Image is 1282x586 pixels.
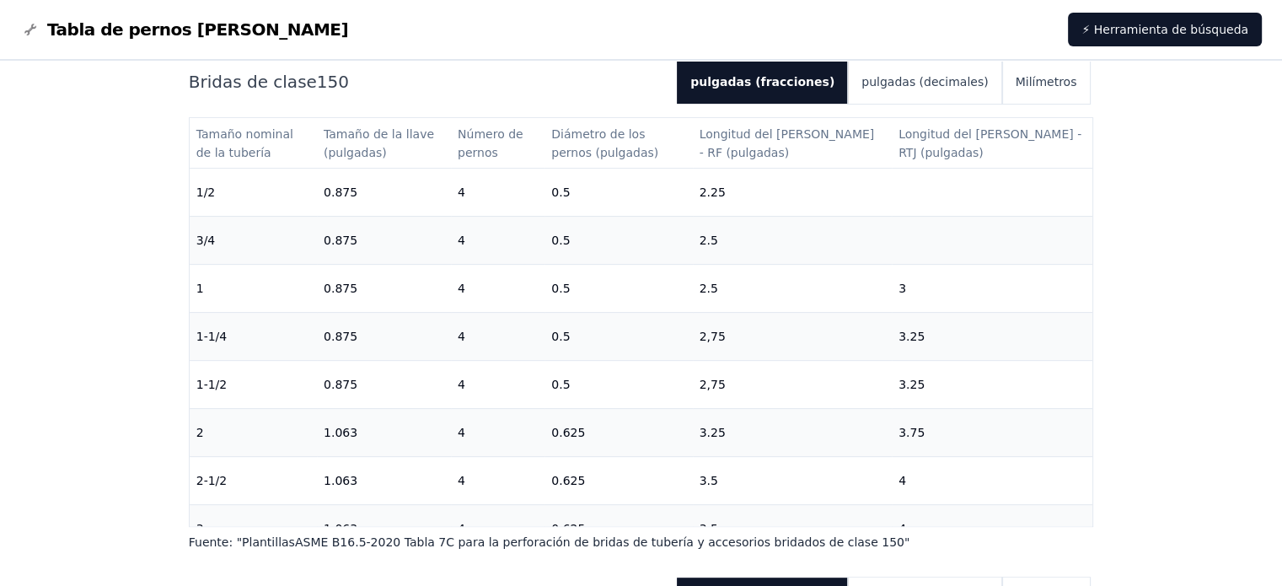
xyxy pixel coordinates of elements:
font: 3.25 [898,330,925,343]
font: 0.875 [324,330,357,343]
th: Diámetro de los pernos (pulgadas) [544,118,692,169]
font: 4 [458,378,465,391]
font: 0.5 [551,330,570,343]
font: pulgadas (decimales) [861,75,988,89]
font: 3.5 [700,522,718,535]
font: Longitud del [PERSON_NAME] - RF (pulgadas) [700,127,878,159]
font: Plantillas [242,535,295,549]
font: 0.875 [324,378,357,391]
font: 4 [458,474,465,487]
font: Bridas de clase [189,72,317,92]
button: pulgadas (fracciones) [677,60,848,104]
th: Longitud del perno - RTJ (pulgadas) [892,118,1092,169]
font: 3/4 [196,234,216,247]
font: 3 [196,522,204,535]
font: 150 [317,72,349,92]
font: 1-1/4 [196,330,228,343]
font: 2-1/2 [196,474,228,487]
font: 4 [458,522,465,535]
font: Diámetro de los pernos (pulgadas) [551,127,658,159]
font: 0.875 [324,282,357,295]
font: 0.625 [551,474,585,487]
font: 3.5 [700,474,718,487]
font: 0.5 [551,185,570,199]
font: 0.625 [551,426,585,439]
font: Número de pernos [458,127,527,159]
font: 0.5 [551,282,570,295]
font: 0.5 [551,378,570,391]
font: 3.25 [898,378,925,391]
font: 1.063 [324,426,357,439]
font: Tabla de pernos [PERSON_NAME] [47,19,348,40]
font: 1 [196,282,204,295]
a: Gráfico de logotipos de pernos de bridaTabla de pernos [PERSON_NAME] [20,18,348,41]
font: 4 [898,474,906,487]
font: 1-1/2 [196,378,228,391]
font: Tamaño de la llave (pulgadas) [324,127,438,159]
a: ⚡ Herramienta de búsqueda [1068,13,1262,46]
font: 0.625 [551,522,585,535]
font: 3 [898,282,906,295]
font: 4 [458,234,465,247]
th: Tamaño de la llave (pulgadas) [317,118,451,169]
font: 4 [898,522,906,535]
font: 4 [458,282,465,295]
font: 3.25 [700,426,726,439]
font: 2.5 [700,282,718,295]
font: 1.063 [324,522,357,535]
button: Milímetros [1002,60,1091,104]
font: 2,75 [700,330,726,343]
font: ASME B16.5-2020 Tabla 7C para la perforación de bridas de tubería y accesorios bridados de clase 150 [295,535,904,549]
font: 2.25 [700,185,726,199]
font: 2.5 [700,234,718,247]
font: 3.75 [898,426,925,439]
font: " [904,535,909,549]
font: 4 [458,185,465,199]
font: Tamaño nominal de la tubería [196,127,298,159]
font: 0.875 [324,185,357,199]
font: pulgadas (fracciones) [690,75,834,89]
font: 0.875 [324,234,357,247]
font: Milímetros [1016,75,1077,89]
button: pulgadas (decimales) [848,60,1001,104]
font: Fuente: " [189,535,242,549]
font: 4 [458,426,465,439]
font: ⚡ Herramienta de búsqueda [1081,23,1248,36]
font: 2,75 [700,378,726,391]
th: Longitud del perno - RF (pulgadas) [693,118,892,169]
font: 0.5 [551,234,570,247]
font: 4 [458,330,465,343]
img: Gráfico de logotipos de pernos de brida [20,19,40,40]
font: 1.063 [324,474,357,487]
th: Tamaño nominal de la tubería [190,118,317,169]
font: 2 [196,426,204,439]
font: 1/2 [196,185,216,199]
th: Número de pernos [451,118,544,169]
font: Longitud del [PERSON_NAME] - RTJ (pulgadas) [898,127,1086,159]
